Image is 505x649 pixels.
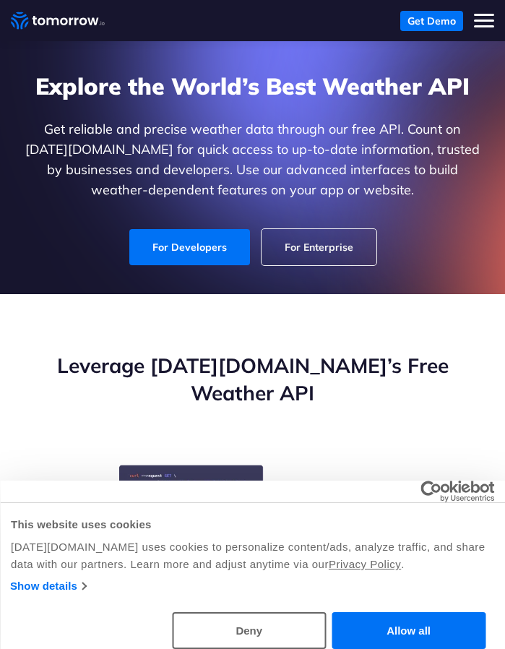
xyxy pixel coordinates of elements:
[10,577,86,595] a: Show details
[329,558,401,570] a: Privacy Policy
[368,481,494,502] a: Usercentrics Cookiebot - opens in a new window
[332,612,485,649] button: Allow all
[474,11,494,31] button: Toggle mobile menu
[129,229,250,265] a: For Developers
[172,612,326,649] button: Deny
[23,119,482,200] p: Get reliable and precise weather data through our free API. Count on [DATE][DOMAIN_NAME] for quic...
[11,10,105,32] a: Home link
[262,229,376,265] a: For Enterprise
[23,70,482,102] h1: Explore the World’s Best Weather API
[23,352,482,407] h2: Leverage [DATE][DOMAIN_NAME]’s Free Weather API
[400,11,463,31] a: Get Demo
[11,516,494,533] div: This website uses cookies
[11,538,494,573] div: [DATE][DOMAIN_NAME] uses cookies to personalize content/ads, analyze traffic, and share data with...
